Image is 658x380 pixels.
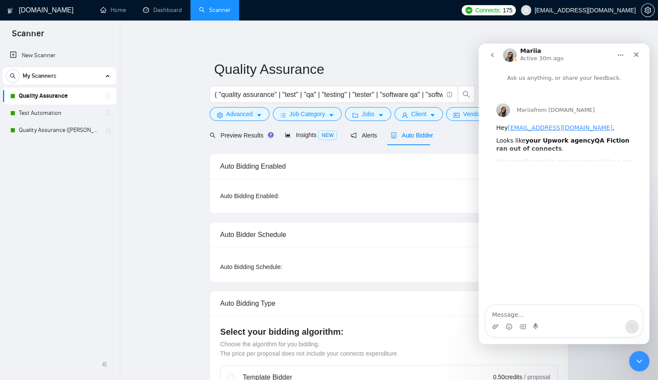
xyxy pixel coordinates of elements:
[220,326,558,338] h4: Select your bidding algorithm:
[19,105,100,122] a: Test Automation
[280,112,286,118] span: bars
[105,110,112,117] span: holder
[5,27,51,45] span: Scanner
[220,341,399,357] span: Choose the algorithm for you bidding. The price per proposal does not include your connects expen...
[446,107,498,121] button: idcardVendorcaret-down
[19,122,100,139] a: Quality Assurance ([PERSON_NAME] B)
[100,6,126,14] a: homeHome
[391,132,433,139] span: Auto Bidder
[220,291,558,316] div: Auto Bidding Type
[285,132,291,138] span: area-chart
[102,360,110,368] span: double-left
[210,132,216,138] span: search
[285,132,337,138] span: Insights
[351,132,357,138] span: notification
[391,132,397,138] span: robot
[210,132,271,139] span: Preview Results
[463,109,482,119] span: Vendor
[378,112,384,118] span: caret-down
[10,47,109,64] a: New Scanner
[217,112,223,118] span: setting
[199,6,231,14] a: searchScanner
[447,92,452,97] span: info-circle
[351,132,377,139] span: Alerts
[352,112,358,118] span: folder
[345,107,391,121] button: folderJobscaret-down
[411,109,427,119] span: Client
[503,6,512,15] span: 175
[220,154,558,178] div: Auto Bidding Enabled
[143,6,182,14] a: dashboardDashboard
[19,88,100,105] a: Quality Assurance
[220,262,333,272] div: Auto Bidding Schedule:
[220,222,558,247] div: Auto Bidder Schedule
[105,93,112,99] span: holder
[6,69,20,83] button: search
[641,7,655,14] a: setting
[523,7,529,13] span: user
[475,6,501,15] span: Connects:
[210,107,269,121] button: settingAdvancedcaret-down
[479,44,649,344] iframe: Intercom live chat
[629,351,649,371] iframe: Intercom live chat
[256,112,262,118] span: caret-down
[3,47,116,64] li: New Scanner
[267,131,275,139] div: Tooltip anchor
[3,67,116,139] li: My Scanners
[214,58,551,80] input: Scanner name...
[6,73,19,79] span: search
[430,112,436,118] span: caret-down
[318,131,337,140] span: NEW
[105,127,112,134] span: holder
[7,4,13,18] img: logo
[402,112,408,118] span: user
[215,89,443,100] input: Search Freelance Jobs...
[453,112,459,118] span: idcard
[362,109,374,119] span: Jobs
[273,107,342,121] button: barsJob Categorycaret-down
[290,109,325,119] span: Job Category
[465,7,472,14] img: upwork-logo.png
[328,112,334,118] span: caret-down
[226,109,253,119] span: Advanced
[458,86,475,103] button: search
[220,191,333,201] div: Auto Bidding Enabled:
[458,91,474,98] span: search
[395,107,443,121] button: userClientcaret-down
[23,67,56,85] span: My Scanners
[641,3,655,17] button: setting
